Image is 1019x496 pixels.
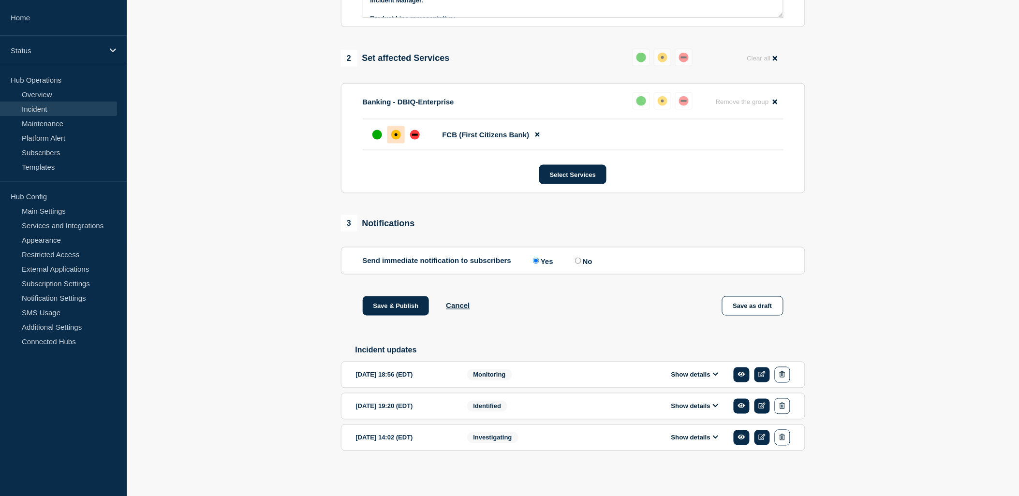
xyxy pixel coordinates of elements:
[391,130,401,140] div: affected
[363,98,454,106] p: Banking - DBIQ-Enterprise
[341,50,450,67] div: Set affected Services
[658,96,667,106] div: affected
[355,346,805,355] h2: Incident updates
[539,165,606,184] button: Select Services
[633,49,650,66] button: up
[11,46,103,55] p: Status
[467,369,512,380] span: Monitoring
[668,402,722,410] button: Show details
[675,92,693,110] button: down
[741,49,783,68] button: Clear all
[679,96,689,106] div: down
[654,92,671,110] button: affected
[573,256,592,265] label: No
[341,215,415,232] div: Notifications
[636,53,646,62] div: up
[675,49,693,66] button: down
[636,96,646,106] div: up
[668,371,722,379] button: Show details
[446,302,470,310] button: Cancel
[363,256,512,265] p: Send immediate notification to subscribers
[372,130,382,140] div: up
[356,367,453,383] div: [DATE] 18:56 (EDT)
[710,92,783,111] button: Remove the group
[410,130,420,140] div: down
[531,256,553,265] label: Yes
[668,434,722,442] button: Show details
[716,98,769,105] span: Remove the group
[658,53,667,62] div: affected
[356,430,453,446] div: [DATE] 14:02 (EDT)
[363,256,783,265] div: Send immediate notification to subscribers
[467,432,518,443] span: Investigating
[722,296,783,316] button: Save as draft
[575,258,581,264] input: No
[654,49,671,66] button: affected
[356,398,453,414] div: [DATE] 19:20 (EDT)
[467,401,508,412] span: Identified
[341,215,357,232] span: 3
[443,131,530,139] span: FCB (First Citizens Bank)
[633,92,650,110] button: up
[533,258,539,264] input: Yes
[679,53,689,62] div: down
[370,15,456,22] strong: Product Line representative:
[363,296,429,316] button: Save & Publish
[341,50,357,67] span: 2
